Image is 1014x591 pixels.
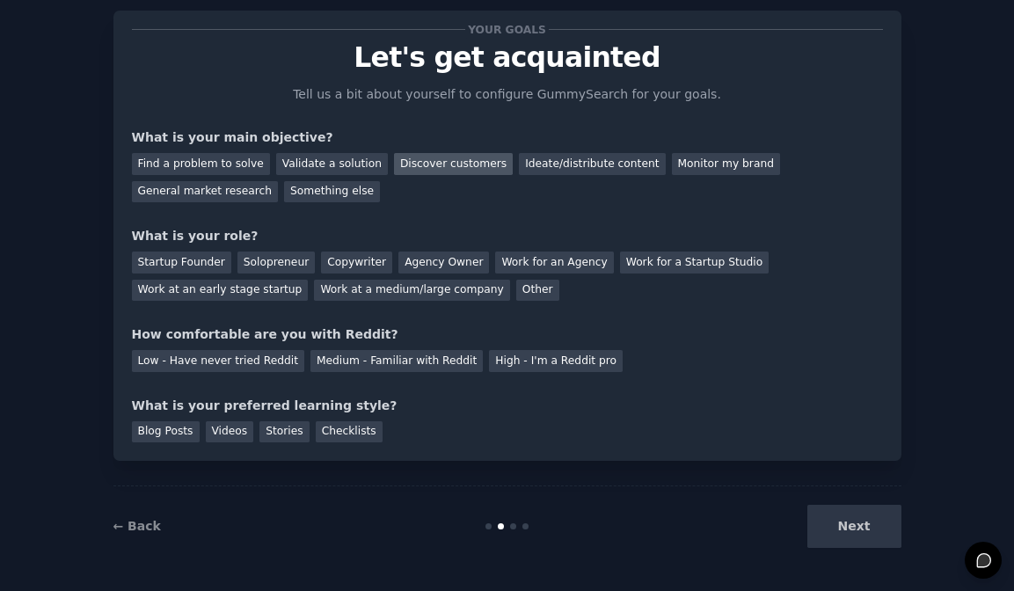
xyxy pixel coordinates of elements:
[284,181,380,203] div: Something else
[132,252,231,274] div: Startup Founder
[276,153,388,175] div: Validate a solution
[310,350,483,372] div: Medium - Familiar with Reddit
[398,252,489,274] div: Agency Owner
[206,421,254,443] div: Videos
[620,252,769,274] div: Work for a Startup Studio
[321,252,392,274] div: Copywriter
[259,421,309,443] div: Stories
[672,153,780,175] div: Monitor my brand
[465,20,550,39] span: Your goals
[132,280,309,302] div: Work at an early stage startup
[286,85,729,104] p: Tell us a bit about yourself to configure GummySearch for your goals.
[132,397,883,415] div: What is your preferred learning style?
[132,42,883,73] p: Let's get acquainted
[132,421,200,443] div: Blog Posts
[132,181,279,203] div: General market research
[113,519,161,533] a: ← Back
[132,325,883,344] div: How comfortable are you with Reddit?
[516,280,559,302] div: Other
[132,153,270,175] div: Find a problem to solve
[237,252,315,274] div: Solopreneur
[316,421,383,443] div: Checklists
[132,128,883,147] div: What is your main objective?
[132,227,883,245] div: What is your role?
[489,350,623,372] div: High - I'm a Reddit pro
[314,280,509,302] div: Work at a medium/large company
[495,252,613,274] div: Work for an Agency
[394,153,513,175] div: Discover customers
[519,153,665,175] div: Ideate/distribute content
[132,350,304,372] div: Low - Have never tried Reddit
